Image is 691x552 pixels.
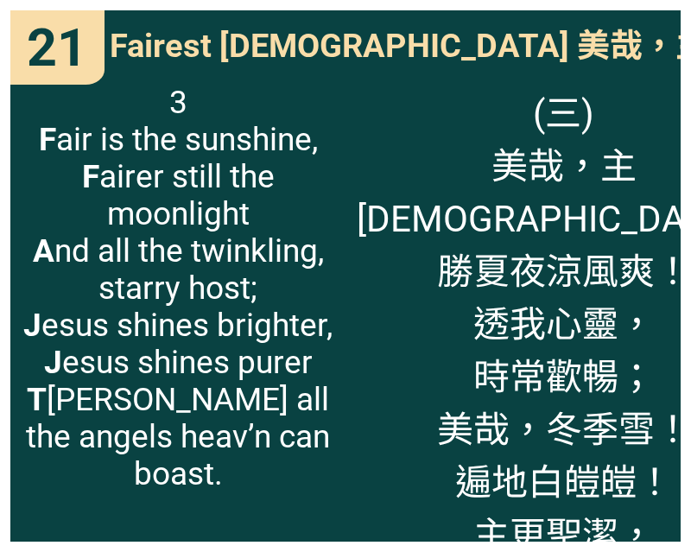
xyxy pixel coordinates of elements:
b: A [33,232,54,270]
span: 3 air is the sunshine, airer still the moonlight nd all the twinkling, starry host; esus shines b... [22,84,334,492]
b: T [27,381,47,418]
b: F [82,158,99,195]
b: F [39,121,56,158]
b: J [44,344,62,381]
span: 21 [27,16,87,79]
b: J [23,307,41,344]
